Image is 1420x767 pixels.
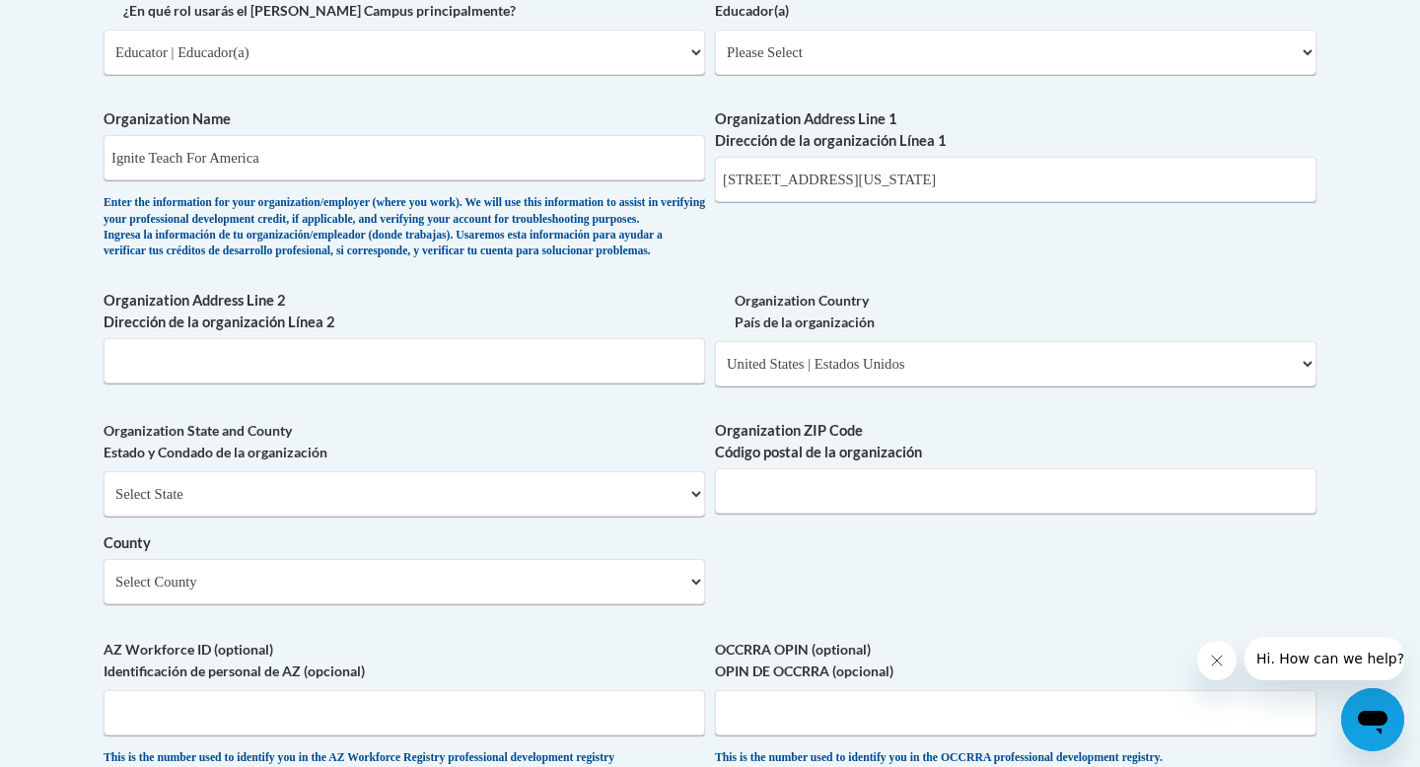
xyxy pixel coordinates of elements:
[1244,637,1404,680] iframe: Message from company
[715,639,1316,682] label: OCCRRA OPIN (optional) OPIN DE OCCRRA (opcional)
[104,338,705,383] input: Metadata input
[104,135,705,180] input: Metadata input
[104,420,705,463] label: Organization State and County Estado y Condado de la organización
[104,108,705,130] label: Organization Name
[715,108,1316,152] label: Organization Address Line 1 Dirección de la organización Línea 1
[104,532,705,554] label: County
[104,639,705,682] label: AZ Workforce ID (optional) Identificación de personal de AZ (opcional)
[1197,641,1237,680] iframe: Close message
[104,290,705,333] label: Organization Address Line 2 Dirección de la organización Línea 2
[715,157,1316,202] input: Metadata input
[715,290,1316,333] label: Organization Country País de la organización
[104,195,705,260] div: Enter the information for your organization/employer (where you work). We will use this informati...
[1341,688,1404,751] iframe: Button to launch messaging window
[715,468,1316,514] input: Metadata input
[715,420,1316,463] label: Organization ZIP Code Código postal de la organización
